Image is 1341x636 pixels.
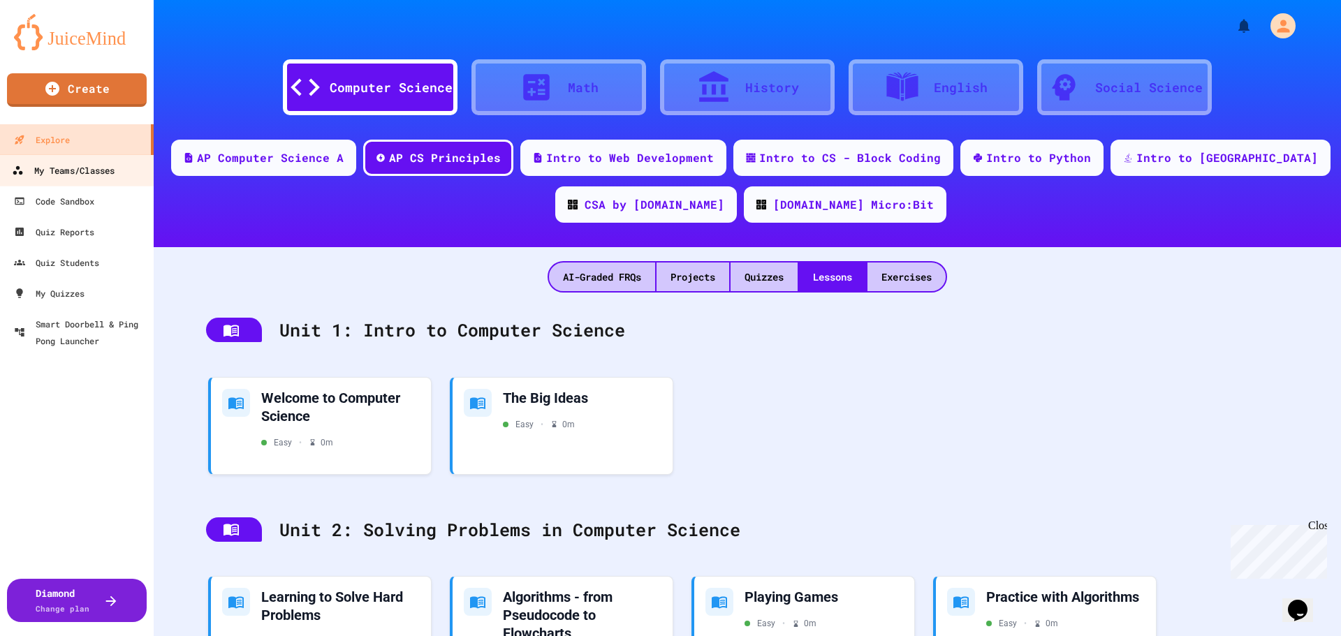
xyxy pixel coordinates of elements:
span: • [1024,617,1027,630]
div: AI-Graded FRQs [549,262,655,291]
div: Quizzes [731,262,798,291]
div: Diamond [36,586,89,615]
a: Create [7,73,147,107]
div: Quiz Reports [14,223,94,240]
div: Easy 0 m [261,436,333,449]
div: Intro to Web Development [546,149,714,166]
div: Projects [657,262,729,291]
span: Change plan [36,603,89,614]
div: AP CS Principles [389,149,501,166]
div: AP Computer Science A [197,149,344,166]
div: Lessons [799,262,866,291]
div: Learning to Solve Hard Problems [261,588,420,624]
div: English [934,78,988,97]
div: Playing Games [745,588,903,606]
div: History [745,78,799,97]
div: Practice with Algorithms [986,588,1145,606]
span: • [541,418,543,431]
div: Unit 2: Solving Problems in Computer Science [192,503,1303,557]
div: My Notifications [1210,14,1256,38]
div: Computer Science [330,78,453,97]
div: Easy 0 m [503,418,575,431]
div: Math [568,78,599,97]
span: • [299,436,302,449]
div: Easy 0 m [745,617,816,630]
div: Smart Doorbell & Ping Pong Launcher [14,316,148,349]
img: CODE_logo_RGB.png [756,200,766,209]
div: Unit 1: Intro to Computer Science [192,303,1303,357]
div: Intro to CS - Block Coding [759,149,941,166]
div: Quiz Students [14,254,99,271]
button: DiamondChange plan [7,579,147,622]
div: The Big Ideas [503,389,661,407]
div: Chat with us now!Close [6,6,96,89]
div: Explore [14,131,70,148]
div: My Quizzes [14,285,85,302]
div: Intro to Python [986,149,1091,166]
iframe: chat widget [1225,519,1327,579]
div: Welcome to Computer Science [261,389,420,425]
img: logo-orange.svg [14,14,140,50]
div: Exercises [867,262,946,291]
div: CSA by [DOMAIN_NAME] [585,196,724,213]
span: • [782,617,785,630]
div: Easy 0 m [986,617,1058,630]
iframe: chat widget [1282,580,1327,622]
div: Code Sandbox [14,193,94,209]
div: [DOMAIN_NAME] Micro:Bit [773,196,934,213]
img: CODE_logo_RGB.png [568,200,578,209]
div: My Teams/Classes [12,162,115,179]
div: Social Science [1095,78,1203,97]
div: Intro to [GEOGRAPHIC_DATA] [1136,149,1318,166]
div: My Account [1256,10,1299,42]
